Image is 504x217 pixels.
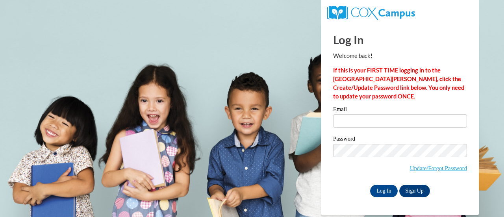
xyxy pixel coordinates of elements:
p: Welcome back! [333,52,467,60]
h1: Log In [333,32,467,48]
strong: If this is your FIRST TIME logging in to the [GEOGRAPHIC_DATA][PERSON_NAME], click the Create/Upd... [333,67,464,100]
label: Email [333,106,467,114]
label: Password [333,136,467,144]
a: COX Campus [327,9,415,16]
a: Sign Up [399,185,430,197]
input: Log In [370,185,398,197]
a: Update/Forgot Password [410,165,467,171]
img: COX Campus [327,6,415,20]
